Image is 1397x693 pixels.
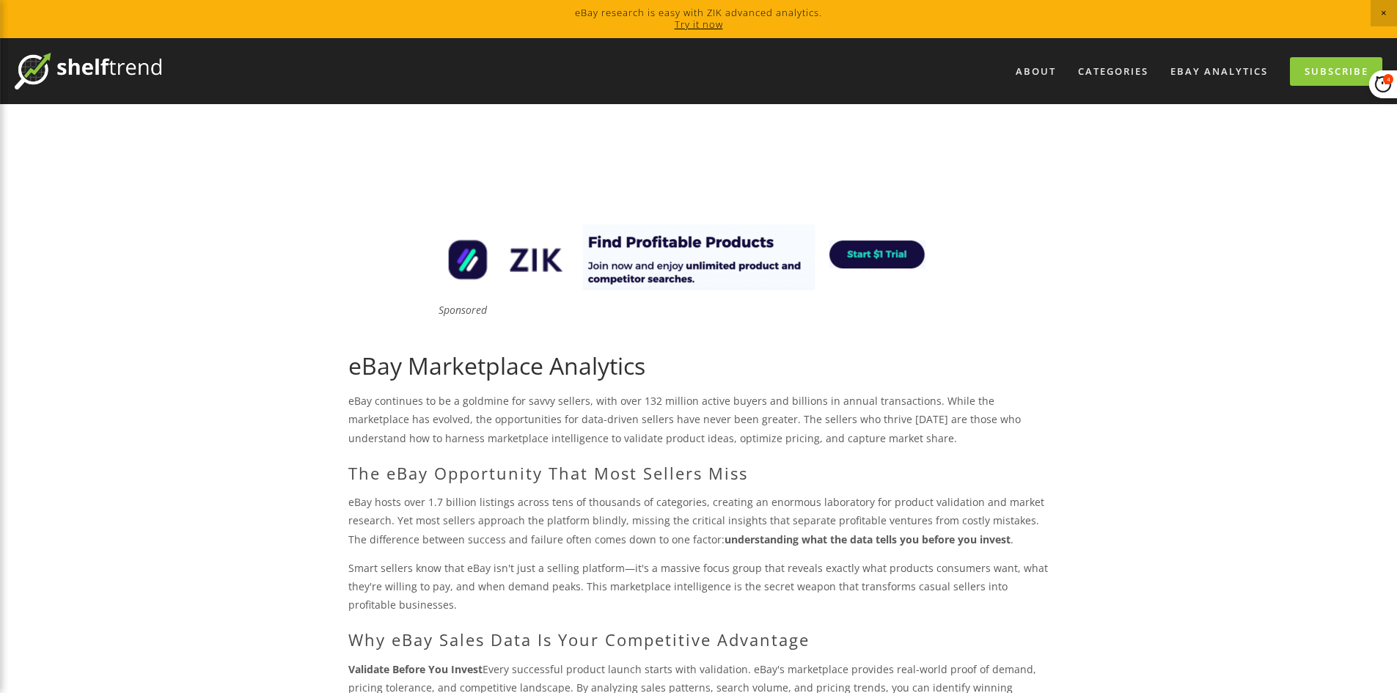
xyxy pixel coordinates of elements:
img: ShelfTrend [15,53,161,89]
h2: The eBay Opportunity That Most Sellers Miss [348,463,1049,483]
p: Smart sellers know that eBay isn't just a selling platform—it's a massive focus group that reveal... [348,559,1049,615]
p: eBay hosts over 1.7 billion listings across tens of thousands of categories, creating an enormous... [348,493,1049,549]
div: Categories [1068,59,1158,84]
a: eBay Analytics [1161,59,1277,84]
strong: understanding what the data tells you before you invest [725,532,1011,546]
h1: eBay Marketplace Analytics [348,352,1049,380]
a: Subscribe [1290,57,1382,86]
p: eBay continues to be a goldmine for savvy sellers, with over 132 million active buyers and billio... [348,392,1049,447]
a: About [1006,59,1066,84]
a: Try it now [675,18,723,31]
em: Sponsored [439,303,487,317]
h2: Why eBay Sales Data Is Your Competitive Advantage [348,630,1049,649]
strong: Validate Before You Invest [348,662,483,676]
